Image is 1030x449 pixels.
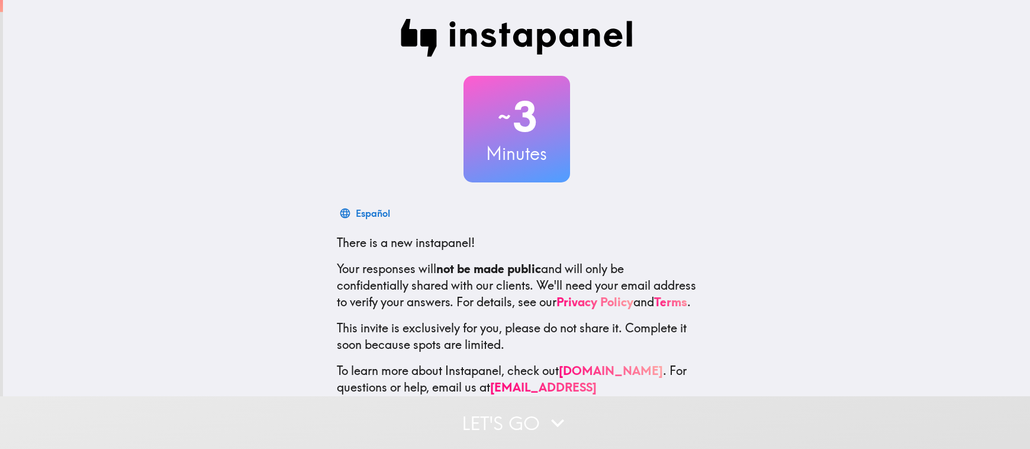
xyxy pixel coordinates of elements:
[559,363,663,378] a: [DOMAIN_NAME]
[401,19,633,57] img: Instapanel
[463,141,570,166] h3: Minutes
[654,294,687,309] a: Terms
[337,261,697,310] p: Your responses will and will only be confidentially shared with our clients. We'll need your emai...
[556,294,633,309] a: Privacy Policy
[463,92,570,141] h2: 3
[496,99,513,134] span: ~
[337,363,697,412] p: To learn more about Instapanel, check out . For questions or help, email us at .
[337,320,697,353] p: This invite is exclusively for you, please do not share it. Complete it soon because spots are li...
[337,235,475,250] span: There is a new instapanel!
[356,205,390,222] div: Español
[436,261,541,276] b: not be made public
[337,201,395,225] button: Español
